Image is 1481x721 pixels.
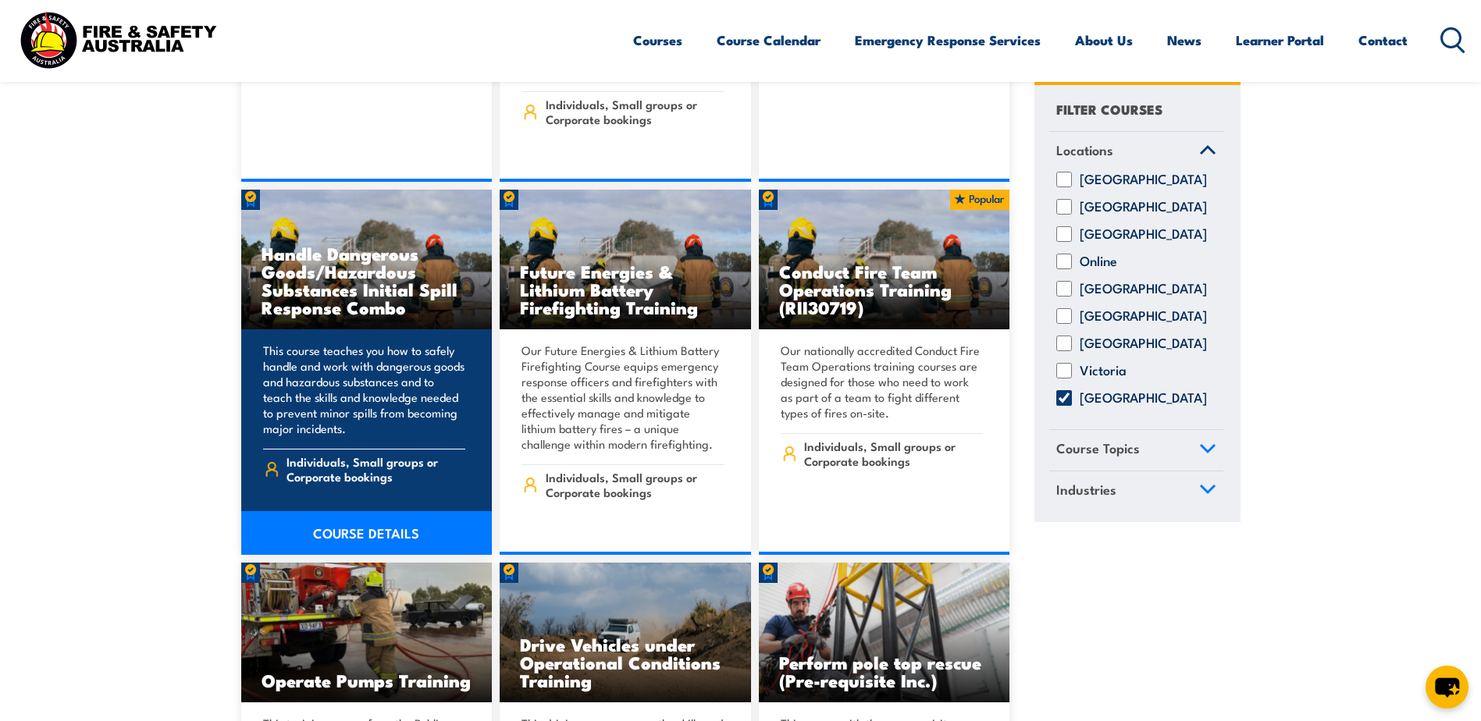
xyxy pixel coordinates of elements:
[1056,140,1113,161] span: Locations
[633,20,682,61] a: Courses
[779,262,990,316] h3: Conduct Fire Team Operations Training (RII30719)
[1358,20,1408,61] a: Contact
[1080,309,1207,325] label: [GEOGRAPHIC_DATA]
[500,563,751,703] a: Drive Vehicles under Operational Conditions Training
[779,653,990,689] h3: Perform pole top rescue (Pre-requisite Inc.)
[1049,431,1223,471] a: Course Topics
[855,20,1041,61] a: Emergency Response Services
[1167,20,1202,61] a: News
[1080,391,1207,407] label: [GEOGRAPHIC_DATA]
[1080,254,1117,270] label: Online
[759,563,1010,703] img: Perform pole top rescue (Pre-requisite Inc.)
[1080,227,1207,243] label: [GEOGRAPHIC_DATA]
[1426,666,1469,709] button: chat-button
[1080,364,1127,379] label: Victoria
[241,190,493,330] img: Fire Team Operations
[520,262,731,316] h3: Future Energies & Lithium Battery Firefighting Training
[520,635,731,689] h3: Drive Vehicles under Operational Conditions Training
[717,20,821,61] a: Course Calendar
[241,511,493,555] a: COURSE DETAILS
[759,190,1010,330] img: Fire Team Operations
[759,190,1010,330] a: Conduct Fire Team Operations Training (RII30719)
[262,244,472,316] h3: Handle Dangerous Goods/Hazardous Substances Initial Spill Response Combo
[781,343,984,421] p: Our nationally accredited Conduct Fire Team Operations training courses are designed for those wh...
[500,190,751,330] img: Fire Team Operations
[1056,479,1116,500] span: Industries
[1049,132,1223,172] a: Locations
[263,343,466,436] p: This course teaches you how to safely handle and work with dangerous goods and hazardous substanc...
[241,190,493,330] a: Handle Dangerous Goods/Hazardous Substances Initial Spill Response Combo
[1049,471,1223,512] a: Industries
[804,439,983,468] span: Individuals, Small groups or Corporate bookings
[241,563,493,703] a: Operate Pumps Training
[1080,336,1207,352] label: [GEOGRAPHIC_DATA]
[241,563,493,703] img: Operate Pumps TRAINING
[262,671,472,689] h3: Operate Pumps Training
[546,470,724,499] span: Individuals, Small groups or Corporate bookings
[1080,200,1207,215] label: [GEOGRAPHIC_DATA]
[1236,20,1324,61] a: Learner Portal
[1080,282,1207,297] label: [GEOGRAPHIC_DATA]
[1080,172,1207,188] label: [GEOGRAPHIC_DATA]
[500,190,751,330] a: Future Energies & Lithium Battery Firefighting Training
[500,563,751,703] img: Drive Vehicles under Operational Conditions TRAINING
[522,343,724,452] p: Our Future Energies & Lithium Battery Firefighting Course equips emergency response officers and ...
[1056,439,1140,460] span: Course Topics
[287,454,465,484] span: Individuals, Small groups or Corporate bookings
[546,97,724,126] span: Individuals, Small groups or Corporate bookings
[1075,20,1133,61] a: About Us
[1056,98,1162,119] h4: FILTER COURSES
